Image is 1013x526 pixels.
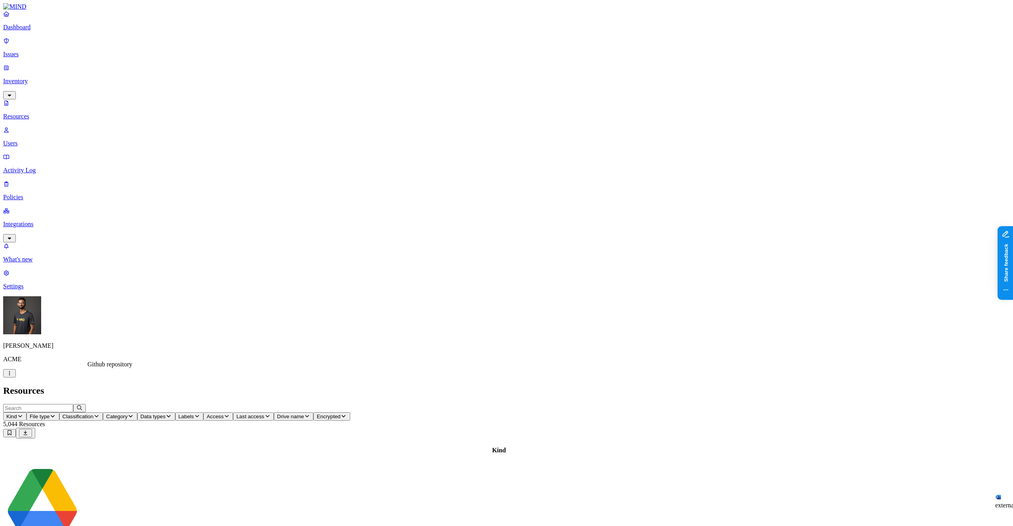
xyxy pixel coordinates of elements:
span: Drive name [277,414,304,419]
a: Dashboard [3,10,1010,31]
div: Github repository [87,361,132,368]
img: MIND [3,3,27,10]
p: Users [3,140,1010,147]
a: Inventory [3,64,1010,98]
a: MIND [3,3,1010,10]
p: Integrations [3,221,1010,228]
a: Activity Log [3,153,1010,174]
span: Access [207,414,224,419]
p: ACME [3,356,1010,363]
span: Category [106,414,127,419]
p: Dashboard [3,24,1010,31]
input: Search [3,404,73,412]
h2: Resources [3,385,1010,396]
p: What's new [3,256,1010,263]
a: Policies [3,180,1010,201]
div: Kind [4,447,994,454]
p: Resources [3,113,1010,120]
span: Last access [236,414,264,419]
img: microsoft-word [995,494,1002,500]
p: Inventory [3,78,1010,85]
p: Settings [3,283,1010,290]
a: Resources [3,99,1010,120]
span: Labels [178,414,194,419]
p: Policies [3,194,1010,201]
a: Settings [3,269,1010,290]
span: Data types [140,414,166,419]
p: Activity Log [3,167,1010,174]
span: Encrypted [317,414,340,419]
a: What's new [3,242,1010,263]
a: Users [3,126,1010,147]
img: Amit Cohen [3,296,41,334]
span: Kind [6,414,17,419]
a: Integrations [3,207,1010,241]
span: File type [30,414,49,419]
span: Classification [63,414,94,419]
p: [PERSON_NAME] [3,342,1010,349]
span: 5,044 Resources [3,421,45,427]
a: Issues [3,37,1010,58]
p: Issues [3,51,1010,58]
